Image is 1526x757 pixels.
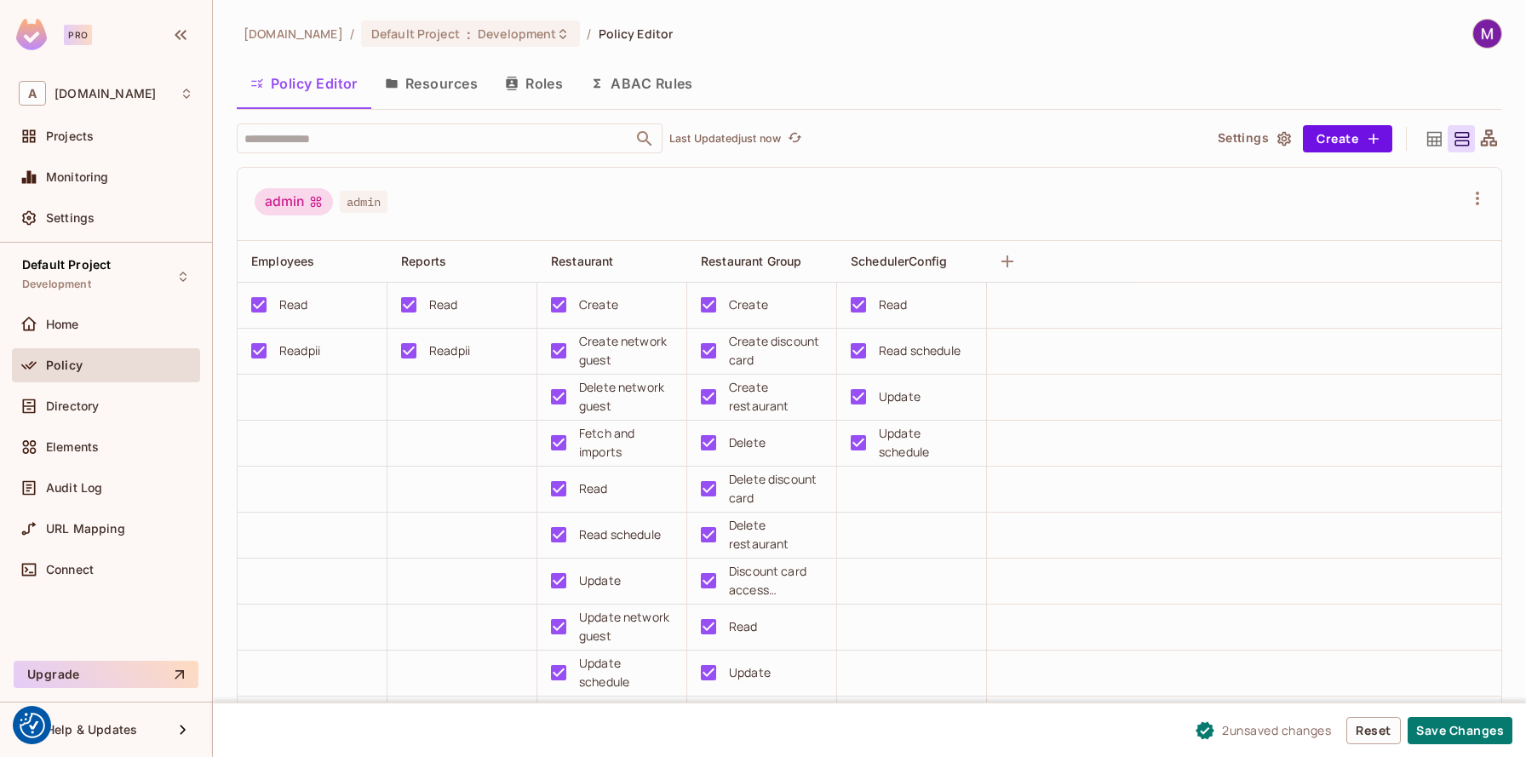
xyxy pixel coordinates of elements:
div: Create discount card [729,332,823,370]
span: Default Project [22,258,111,272]
div: Read schedule [879,341,961,360]
div: Read [729,617,758,636]
div: Discount card access management [729,562,823,599]
span: Policy [46,358,83,372]
span: Default Project [371,26,460,42]
span: Workspace: allerin.nl [54,87,156,100]
div: Read schedule [579,525,661,544]
div: Update schedule [879,424,972,462]
button: Upgrade [14,661,198,688]
button: Roles [491,62,577,105]
div: Pro [64,25,92,45]
div: Readpii [429,341,470,360]
div: Delete network guest [579,378,673,416]
div: Update discount card [729,700,823,737]
span: Settings [46,211,95,225]
button: Reset [1346,717,1401,744]
div: Update [729,663,771,682]
div: Delete discount card [729,470,823,508]
button: Resources [371,62,491,105]
div: Create [579,295,618,314]
span: Employees [251,254,314,268]
span: URL Mapping [46,522,125,536]
button: refresh [784,129,805,149]
span: refresh [788,130,802,147]
li: / [350,26,354,42]
span: : [466,27,472,41]
img: Revisit consent button [20,713,45,738]
li: / [587,26,591,42]
span: Home [46,318,79,331]
span: the active workspace [244,26,343,42]
span: Projects [46,129,94,143]
span: Refresh is not available in edit mode. [781,129,805,149]
div: Create network guest [579,332,673,370]
span: Directory [46,399,99,413]
div: Read [279,295,308,314]
div: Read [579,479,608,498]
div: Create [729,295,768,314]
div: Delete [729,433,766,452]
span: A [19,81,46,106]
button: Open [633,127,657,151]
img: Mostafa Kenawey [1473,20,1501,48]
button: Policy Editor [237,62,371,105]
span: Reports [401,254,446,268]
button: Create [1303,125,1392,152]
button: Save Changes [1408,717,1512,744]
p: Last Updated just now [669,132,781,146]
span: SchedulerConfig [851,254,947,268]
div: Readpii [279,341,320,360]
span: Monitoring [46,170,109,184]
span: Development [478,26,556,42]
div: Read [879,295,908,314]
div: Update [879,387,921,406]
span: Connect [46,563,94,576]
span: Audit Log [46,481,102,495]
span: Policy Editor [599,26,674,42]
div: Create restaurant [729,378,823,416]
span: Elements [46,440,99,454]
div: admin [255,188,333,215]
span: admin [340,191,387,213]
div: Update schedule [579,654,673,691]
button: Consent Preferences [20,713,45,738]
div: Read [429,295,458,314]
span: Help & Updates [46,723,137,737]
div: Delete restaurant [729,516,823,553]
img: SReyMgAAAABJRU5ErkJggg== [16,19,47,50]
span: Restaurant Group [701,254,801,268]
div: Fetch and imports [579,424,673,462]
span: Restaurant [551,254,614,268]
button: Settings [1211,125,1296,152]
div: Update network guest [579,608,673,645]
span: 2 unsaved change s [1222,721,1331,739]
button: ABAC Rules [577,62,707,105]
span: Development [22,278,91,291]
div: Update [579,571,621,590]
